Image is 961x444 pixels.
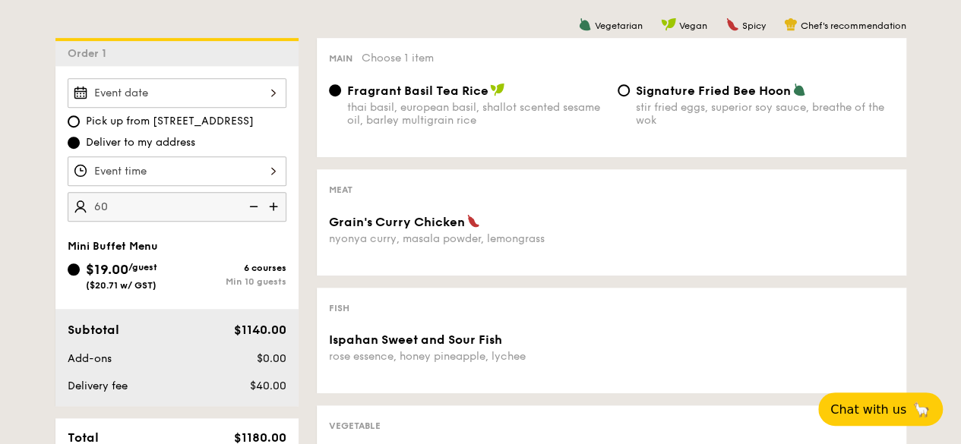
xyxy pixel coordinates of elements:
div: rose essence, honey pineapple, lychee [329,350,605,363]
input: Event date [68,78,286,108]
img: icon-spicy.37a8142b.svg [466,214,480,228]
div: nyonya curry, masala powder, lemongrass [329,232,605,245]
div: thai basil, european basil, shallot scented sesame oil, barley multigrain rice [347,101,605,127]
img: icon-reduce.1d2dbef1.svg [241,192,264,221]
span: Ispahan Sweet and Sour Fish [329,332,502,347]
div: Min 10 guests [177,276,286,287]
span: Chat with us [830,402,906,417]
input: $19.00/guest($20.71 w/ GST)6 coursesMin 10 guests [68,263,80,276]
span: Meat [329,184,352,195]
span: Order 1 [68,47,112,60]
input: Event time [68,156,286,186]
button: Chat with us🦙 [818,392,943,426]
span: $1140.00 [233,323,286,337]
span: Vegetarian [595,20,643,31]
span: /guest [128,262,157,272]
span: Mini Buffet Menu [68,240,158,253]
span: Subtotal [68,323,119,337]
div: 6 courses [177,263,286,273]
span: $0.00 [256,352,286,365]
img: icon-spicy.37a8142b.svg [725,17,739,31]
span: Deliver to my address [86,135,195,150]
input: Signature Fried Bee Hoonstir fried eggs, superior soy sauce, breathe of the wok [618,84,630,96]
span: Pick up from [STREET_ADDRESS] [86,114,254,129]
span: Chef's recommendation [801,20,906,31]
span: Fragrant Basil Tea Rice [347,83,488,98]
span: Main [329,53,352,64]
img: icon-vegetarian.fe4039eb.svg [792,83,806,96]
img: icon-vegan.f8ff3823.svg [661,17,676,31]
span: Choose 1 item [362,52,434,65]
span: Fish [329,303,349,313]
img: icon-vegan.f8ff3823.svg [490,83,505,96]
img: icon-vegetarian.fe4039eb.svg [578,17,592,31]
img: icon-chef-hat.a58ddaea.svg [784,17,798,31]
span: 🦙 [912,401,931,418]
span: Grain's Curry Chicken [329,215,465,229]
span: Add-ons [68,352,112,365]
span: Vegan [679,20,707,31]
input: Fragrant Basil Tea Ricethai basil, european basil, shallot scented sesame oil, barley multigrain ... [329,84,341,96]
span: ($20.71 w/ GST) [86,280,156,291]
span: Delivery fee [68,379,128,392]
div: stir fried eggs, superior soy sauce, breathe of the wok [636,101,894,127]
span: Spicy [742,20,766,31]
span: Vegetable [329,420,381,431]
span: Signature Fried Bee Hoon [636,83,791,98]
input: Pick up from [STREET_ADDRESS] [68,115,80,128]
span: $19.00 [86,261,128,278]
input: Deliver to my address [68,137,80,149]
span: $40.00 [249,379,286,392]
img: icon-add.58712e84.svg [264,192,286,221]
